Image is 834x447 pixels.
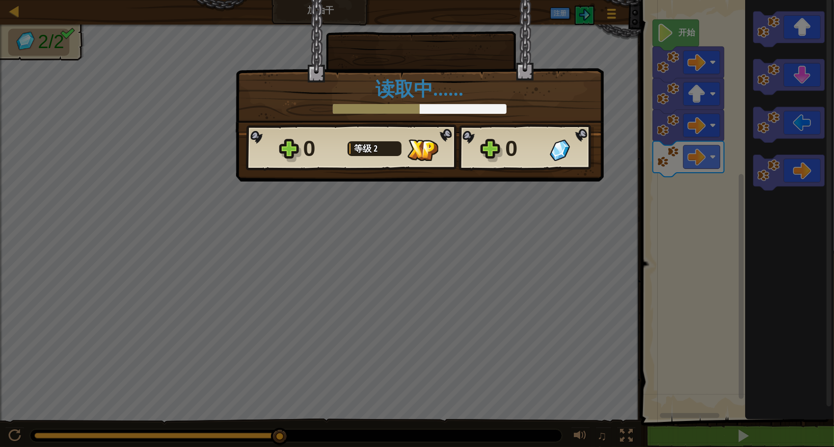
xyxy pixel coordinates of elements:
img: 获得宝石 [550,139,570,161]
div: 0 [303,133,342,164]
span: 2 [374,142,378,155]
span: 等级 [354,142,374,155]
div: 0 [506,133,544,164]
h1: 读取中…… [246,79,593,99]
img: 获得经验 [407,139,438,161]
